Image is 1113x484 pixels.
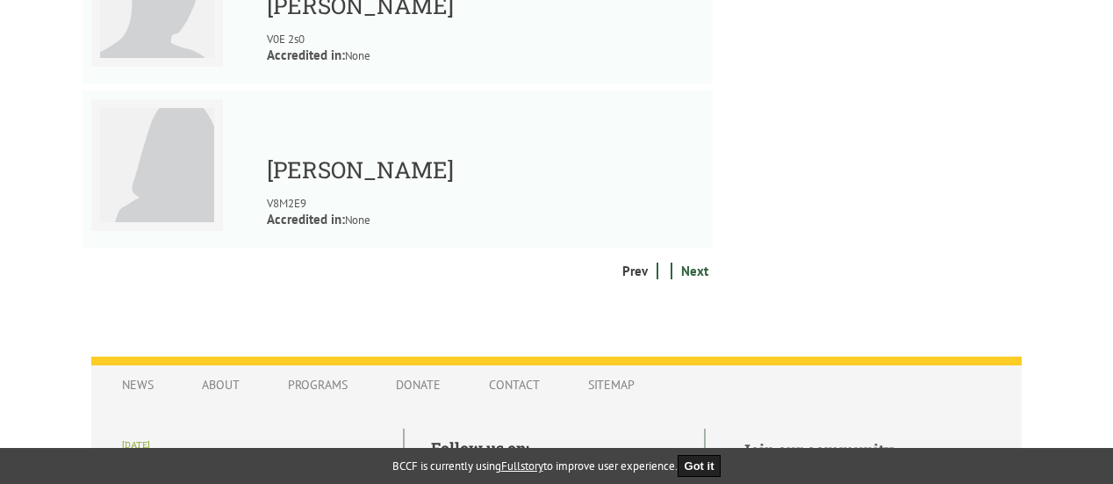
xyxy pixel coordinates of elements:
a: Fullstory [501,459,543,473]
a: News [104,368,171,401]
a: [PERSON_NAME] [267,155,454,184]
strong: Accredited in: [267,47,345,63]
p: None [267,211,705,228]
a: Prev [618,263,652,279]
a: Contact [471,368,557,401]
span: V0E 2s0 [267,32,305,47]
a: Donate [378,368,458,401]
a: Sitemap [571,368,652,401]
span: V8M2E9 [267,196,306,211]
h6: [DATE] [122,439,377,451]
strong: Accredited in: [267,211,345,228]
a: About [184,368,257,401]
h5: Follow us on: [431,437,678,459]
h5: Join our community [741,439,991,460]
button: Got it [678,455,722,477]
p: None [267,47,705,63]
a: Next [677,263,713,279]
a: Programs [270,368,365,401]
img: Sara Henry [100,108,232,240]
